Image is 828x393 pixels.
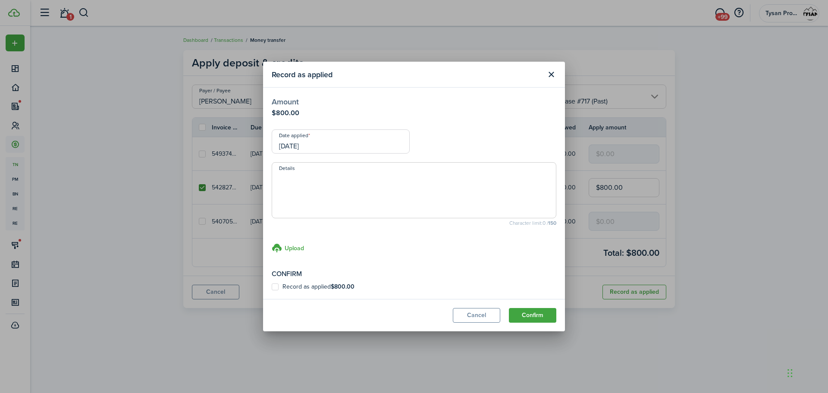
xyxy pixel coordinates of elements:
[331,282,354,291] b: $800.00
[272,283,354,290] label: Record as applied
[272,269,556,279] p: Confirm
[785,352,828,393] div: Chat Widget
[544,67,558,82] button: Close modal
[787,360,793,386] div: Drag
[272,129,410,154] input: mm/dd/yyyy
[509,308,556,323] button: Confirm
[285,244,304,253] h3: Upload
[548,219,556,227] b: 150
[272,108,556,118] p: $800.00
[785,352,828,393] iframe: To enrich screen reader interactions, please activate Accessibility in Grammarly extension settings
[272,96,556,108] h6: Amount
[272,66,542,83] modal-title: Record as applied
[272,220,556,226] small: Character limit: 0 /
[453,308,500,323] button: Cancel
